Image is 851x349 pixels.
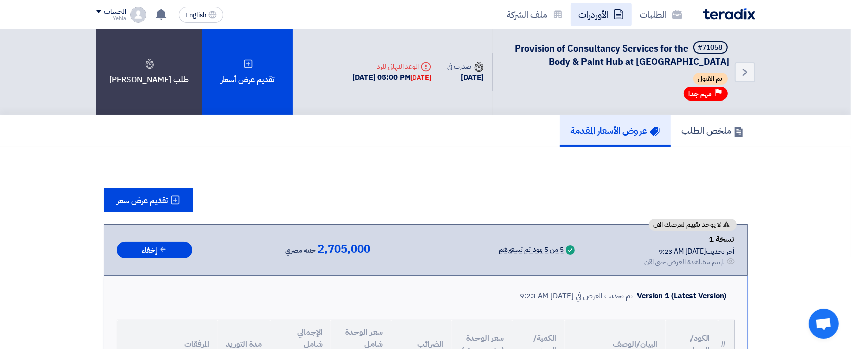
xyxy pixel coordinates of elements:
img: profile_test.png [130,7,146,23]
a: الطلبات [632,3,690,26]
h5: Provision of Consultancy Services for the Body & Paint Hub at Abu Rawash [505,41,730,68]
span: تم القبول [693,73,728,85]
div: الحساب [104,8,126,16]
div: لم يتم مشاهدة العرض حتى الآن [644,257,725,267]
button: English [179,7,223,23]
div: 5 من 5 بنود تم تسعيرهم [499,246,564,254]
button: إخفاء [117,242,192,259]
span: مهم جدا [689,89,712,99]
div: Yehia [96,16,126,21]
a: الأوردرات [571,3,632,26]
span: تقديم عرض سعر [117,196,168,205]
div: أخر تحديث [DATE] 9:23 AM [644,246,735,257]
div: نسخة 1 [644,233,735,246]
a: عروض الأسعار المقدمة [560,115,671,147]
span: Provision of Consultancy Services for the Body & Paint Hub at [GEOGRAPHIC_DATA] [515,41,730,68]
div: صدرت في [447,61,484,72]
span: لا يوجد تقييم لعرضك الان [654,221,721,228]
div: #71058 [698,44,723,52]
div: الموعد النهائي للرد [352,61,431,72]
button: تقديم عرض سعر [104,188,193,212]
div: طلب [PERSON_NAME] [96,29,202,115]
img: Teradix logo [703,8,755,20]
a: ملخص الطلب [671,115,755,147]
div: [DATE] 05:00 PM [352,72,431,83]
div: Version 1 (Latest Version) [637,290,726,302]
div: [DATE] [411,73,431,83]
span: English [185,12,206,19]
a: ملف الشركة [499,3,571,26]
div: تم تحديث العرض في [DATE] 9:23 AM [520,290,633,302]
div: تقديم عرض أسعار [202,29,293,115]
h5: ملخص الطلب [682,125,744,136]
span: جنيه مصري [285,244,315,257]
span: 2,705,000 [318,243,370,255]
h5: عروض الأسعار المقدمة [571,125,660,136]
a: Open chat [809,309,839,339]
div: [DATE] [447,72,484,83]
